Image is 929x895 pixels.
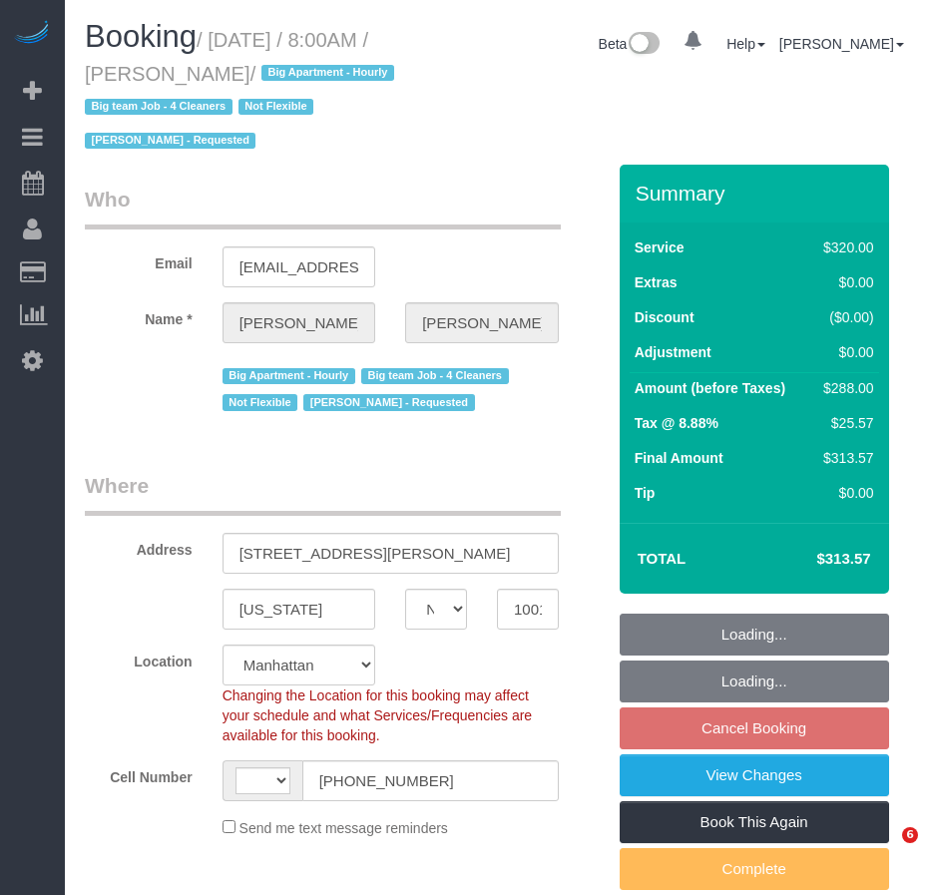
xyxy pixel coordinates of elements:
label: Cell Number [70,760,208,787]
h4: $313.57 [756,551,870,568]
label: Extras [635,272,678,292]
span: [PERSON_NAME] - Requested [303,394,474,410]
span: Big Apartment - Hourly [261,65,394,81]
label: Name * [70,302,208,329]
label: Email [70,246,208,273]
span: Big Apartment - Hourly [223,368,355,384]
div: $25.57 [815,413,873,433]
span: 6 [902,827,918,843]
img: New interface [627,32,660,58]
div: $0.00 [815,342,873,362]
label: Tip [635,483,656,503]
label: Amount (before Taxes) [635,378,785,398]
span: Send me text message reminders [239,820,448,836]
input: City [223,589,376,630]
div: $0.00 [815,483,873,503]
a: Help [726,36,765,52]
input: Zip Code [497,589,559,630]
input: Last Name [405,302,559,343]
a: View Changes [620,754,889,796]
label: Adjustment [635,342,711,362]
a: [PERSON_NAME] [779,36,904,52]
legend: Who [85,185,561,229]
span: Big team Job - 4 Cleaners [85,99,232,115]
div: $0.00 [815,272,873,292]
label: Final Amount [635,448,723,468]
strong: Total [638,550,687,567]
h3: Summary [636,182,879,205]
div: $320.00 [815,237,873,257]
label: Tax @ 8.88% [635,413,718,433]
iframe: Intercom live chat [861,827,909,875]
span: Not Flexible [223,394,298,410]
span: [PERSON_NAME] - Requested [85,133,255,149]
span: Big team Job - 4 Cleaners [361,368,509,384]
input: Email [223,246,376,287]
label: Address [70,533,208,560]
span: Changing the Location for this booking may affect your schedule and what Services/Frequencies are... [223,687,533,743]
span: / [85,63,400,153]
div: $313.57 [815,448,873,468]
small: / [DATE] / 8:00AM / [PERSON_NAME] [85,29,400,153]
legend: Where [85,471,561,516]
a: Beta [599,36,661,52]
label: Location [70,645,208,671]
label: Service [635,237,685,257]
input: First Name [223,302,376,343]
span: Booking [85,19,197,54]
img: Automaid Logo [12,20,52,48]
a: Book This Again [620,801,889,843]
input: Cell Number [302,760,559,801]
div: ($0.00) [815,307,873,327]
span: Not Flexible [238,99,314,115]
label: Discount [635,307,695,327]
div: $288.00 [815,378,873,398]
